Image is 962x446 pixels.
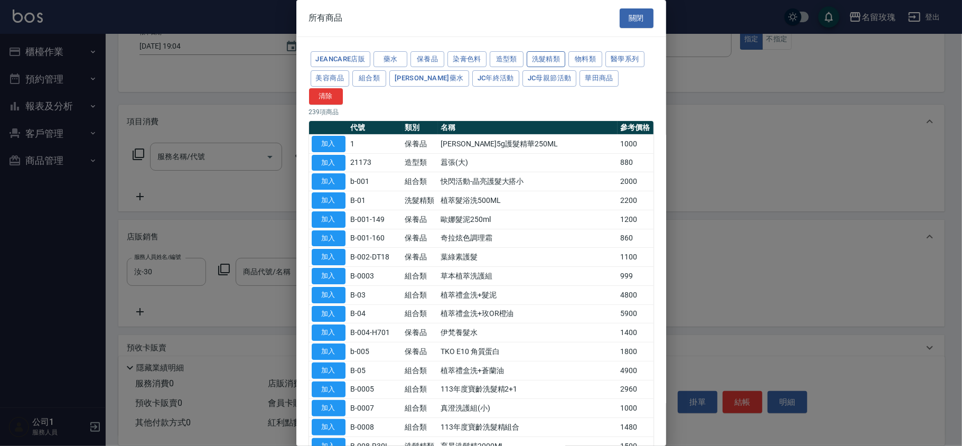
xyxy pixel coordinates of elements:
td: 保養品 [403,248,438,267]
button: 加入 [312,136,345,152]
td: TKO E10 角質蛋白 [438,342,618,361]
td: 植萃禮盒洗+玫OR橙油 [438,304,618,323]
button: 加入 [312,249,345,265]
td: 1480 [618,418,653,437]
button: 加入 [312,363,345,379]
td: B-0003 [348,267,403,286]
td: 1800 [618,342,653,361]
td: 4800 [618,285,653,304]
button: JC年終活動 [472,70,519,87]
td: 860 [618,229,653,248]
td: 999 [618,267,653,286]
td: 組合類 [403,361,438,380]
button: 藥水 [373,51,407,68]
td: b-005 [348,342,403,361]
td: 1200 [618,210,653,229]
td: B-03 [348,285,403,304]
button: 華田商品 [580,70,619,87]
td: 歐娜髮泥250ml [438,210,618,229]
td: B-04 [348,304,403,323]
td: 保養品 [403,342,438,361]
td: 1 [348,134,403,153]
button: 加入 [312,230,345,247]
td: B-0007 [348,399,403,418]
button: 關閉 [620,8,653,28]
td: 植萃禮盒洗+髮泥 [438,285,618,304]
td: 113年度寶齡洗髮精2+1 [438,380,618,399]
button: JeanCare店販 [311,51,371,68]
td: 組合類 [403,285,438,304]
td: 4900 [618,361,653,380]
td: 保養品 [403,134,438,153]
button: 清除 [309,88,343,105]
button: 美容商品 [311,70,350,87]
td: 5900 [618,304,653,323]
td: 葉綠素護髮 [438,248,618,267]
td: 組合類 [403,304,438,323]
button: 加入 [312,268,345,284]
td: 1000 [618,399,653,418]
td: 草本植萃洗護組 [438,267,618,286]
td: 2000 [618,172,653,191]
td: 洗髮精類 [403,191,438,210]
button: JC母親節活動 [522,70,577,87]
button: 物料類 [568,51,602,68]
td: 造型類 [403,153,438,172]
td: 1400 [618,323,653,342]
button: 醫學系列 [605,51,645,68]
td: B-05 [348,361,403,380]
td: 保養品 [403,210,438,229]
td: 21173 [348,153,403,172]
button: 染膏色料 [447,51,487,68]
td: b-001 [348,172,403,191]
td: 113年度寶齡洗髮精組合 [438,418,618,437]
button: 加入 [312,400,345,416]
button: 加入 [312,382,345,398]
button: 加入 [312,343,345,360]
td: [PERSON_NAME]5g護髮精華250ML [438,134,618,153]
td: 快閃活動-晶亮護髮大搭小 [438,172,618,191]
td: B-0005 [348,380,403,399]
td: 組合類 [403,399,438,418]
th: 參考價格 [618,121,653,135]
td: B-001-160 [348,229,403,248]
td: 2960 [618,380,653,399]
td: 1000 [618,134,653,153]
button: 造型類 [490,51,524,68]
button: 加入 [312,155,345,171]
td: B-0008 [348,418,403,437]
td: 880 [618,153,653,172]
button: [PERSON_NAME]藥水 [389,70,469,87]
td: 組合類 [403,267,438,286]
td: 植萃髮浴洗500ML [438,191,618,210]
p: 239 項商品 [309,107,653,117]
td: 植萃禮盒洗+蒼蘭油 [438,361,618,380]
td: B-002-DT18 [348,248,403,267]
td: 保養品 [403,229,438,248]
th: 代號 [348,121,403,135]
th: 類別 [403,121,438,135]
button: 加入 [312,211,345,228]
button: 加入 [312,192,345,209]
button: 加入 [312,287,345,303]
th: 名稱 [438,121,618,135]
td: 1100 [618,248,653,267]
span: 所有商品 [309,13,343,23]
td: 伊梵養髮水 [438,323,618,342]
td: 組合類 [403,418,438,437]
button: 加入 [312,306,345,322]
td: 囂張(大) [438,153,618,172]
button: 保養品 [410,51,444,68]
td: B-004-H701 [348,323,403,342]
td: B-01 [348,191,403,210]
td: 組合類 [403,172,438,191]
td: 奇拉炫色調理霜 [438,229,618,248]
td: 真澄洗護組(小) [438,399,618,418]
button: 洗髮精類 [527,51,566,68]
td: 2200 [618,191,653,210]
td: 保養品 [403,323,438,342]
button: 加入 [312,324,345,341]
button: 加入 [312,419,345,435]
td: 組合類 [403,380,438,399]
td: B-001-149 [348,210,403,229]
